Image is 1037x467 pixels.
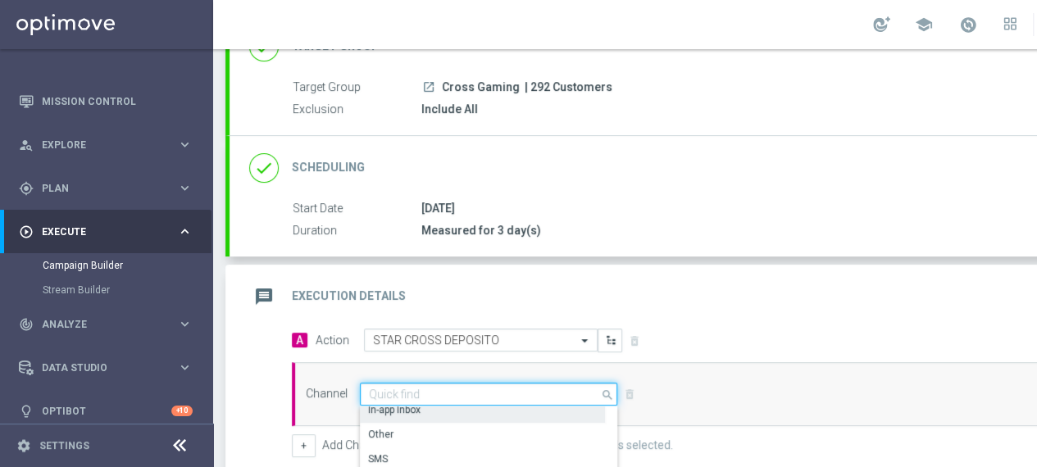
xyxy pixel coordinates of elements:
i: keyboard_arrow_right [177,360,193,375]
i: keyboard_arrow_right [177,224,193,239]
a: Campaign Builder [43,259,171,272]
div: Stream Builder [43,278,211,302]
button: gps_fixed Plan keyboard_arrow_right [18,182,193,195]
span: | 292 Customers [525,80,612,95]
i: search [601,384,616,402]
span: Analyze [42,320,177,329]
div: Execute [19,224,177,239]
div: Plan [19,181,177,196]
a: Settings [39,441,89,451]
i: person_search [19,138,34,152]
span: Execute [42,227,177,237]
div: Press SPACE to select this row. [360,398,605,423]
i: keyboard_arrow_right [177,316,193,332]
div: Explore [19,138,177,152]
i: settings [16,438,31,453]
i: track_changes [19,317,34,332]
button: lightbulb Optibot +10 [18,405,193,418]
a: Mission Control [42,79,193,123]
div: SMS [368,451,388,466]
a: Stream Builder [43,283,171,297]
span: school [915,16,933,34]
button: track_changes Analyze keyboard_arrow_right [18,318,193,331]
i: gps_fixed [19,181,34,196]
div: Other [368,427,393,442]
i: message [249,282,279,311]
label: Channel [306,387,348,401]
label: Start Date [293,202,421,216]
label: Action [316,333,349,347]
i: keyboard_arrow_right [177,180,193,196]
h2: Scheduling [292,160,365,175]
i: launch [422,80,435,93]
button: Data Studio keyboard_arrow_right [18,361,193,374]
h2: Execution Details [292,288,406,304]
i: keyboard_arrow_right [177,137,193,152]
div: Mission Control [19,79,193,123]
div: Press SPACE to select this row. [360,423,605,447]
i: play_circle_outline [19,224,34,239]
i: done [249,153,279,183]
div: Analyze [19,317,177,332]
span: Data Studio [42,363,177,373]
div: Data Studio [19,360,177,375]
i: lightbulb [19,404,34,419]
div: +10 [171,406,193,416]
input: Quick find [360,383,617,406]
span: Plan [42,184,177,193]
button: + [292,434,316,457]
label: Exclusion [293,102,421,117]
label: Duration [293,224,421,238]
div: Optibot [19,389,193,433]
button: Mission Control [18,95,193,108]
button: play_circle_outline Execute keyboard_arrow_right [18,225,193,238]
span: Explore [42,140,177,150]
div: In-app Inbox [368,402,421,417]
span: Cross Gaming [442,80,520,95]
span: A [292,333,307,347]
label: Target Group [293,80,421,95]
label: Add Channel [322,438,387,452]
button: person_search Explore keyboard_arrow_right [18,138,193,152]
a: Optibot [42,389,171,433]
ng-select: STAR CROSS DEPOSITO [364,329,598,351]
div: Campaign Builder [43,253,211,278]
